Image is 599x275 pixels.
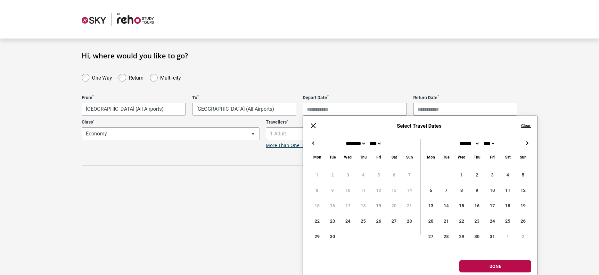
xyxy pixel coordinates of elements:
[402,213,417,229] div: 28
[500,167,515,183] div: 4
[500,213,515,229] div: 25
[485,183,500,198] div: 10
[469,183,485,198] div: 9
[500,153,515,161] div: Saturday
[309,139,317,147] button: ←
[515,229,531,244] div: 2
[523,139,531,147] button: →
[485,229,500,244] div: 31
[485,167,500,183] div: 3
[192,95,296,100] label: To
[485,198,500,213] div: 17
[340,153,356,161] div: Wednesday
[309,153,325,161] div: Monday
[324,123,515,129] h6: Select Travel Dates
[515,167,531,183] div: 5
[266,119,444,125] label: Travellers
[266,143,322,148] a: More Than One Traveller?
[469,153,485,161] div: Thursday
[82,119,259,125] label: Class
[413,95,517,100] label: Return Date
[371,213,386,229] div: 26
[485,213,500,229] div: 24
[454,183,469,198] div: 8
[500,198,515,213] div: 18
[309,229,325,244] div: 29
[423,153,439,161] div: Monday
[423,229,439,244] div: 27
[454,213,469,229] div: 22
[515,183,531,198] div: 12
[454,167,469,183] div: 1
[439,198,454,213] div: 14
[515,198,531,213] div: 19
[193,103,296,115] span: Bangkok, Thailand
[439,183,454,198] div: 7
[325,229,340,244] div: 30
[521,123,531,129] button: Clear
[469,167,485,183] div: 2
[309,213,325,229] div: 22
[402,153,417,161] div: Sunday
[454,198,469,213] div: 15
[485,153,500,161] div: Friday
[423,183,439,198] div: 6
[129,73,144,81] label: Return
[454,153,469,161] div: Wednesday
[325,213,340,229] div: 23
[500,183,515,198] div: 11
[439,213,454,229] div: 21
[82,128,259,140] span: Economy
[469,198,485,213] div: 16
[192,103,296,116] span: Bangkok, Thailand
[356,153,371,161] div: Thursday
[266,128,443,140] span: 1 Adult
[325,153,340,161] div: Tuesday
[459,260,531,272] button: Done
[515,153,531,161] div: Sunday
[266,127,444,140] span: 1 Adult
[82,103,186,116] span: Melbourne, Australia
[82,51,517,60] h1: Hi, where would you like to go?
[469,229,485,244] div: 30
[439,153,454,161] div: Tuesday
[386,153,402,161] div: Saturday
[371,153,386,161] div: Friday
[340,213,356,229] div: 24
[515,213,531,229] div: 26
[160,73,181,81] label: Multi-city
[454,229,469,244] div: 29
[439,229,454,244] div: 28
[82,95,186,100] label: From
[423,213,439,229] div: 20
[303,95,407,100] label: Depart Date
[386,213,402,229] div: 27
[469,213,485,229] div: 23
[82,103,185,115] span: Melbourne, Australia
[500,229,515,244] div: 1
[423,198,439,213] div: 13
[92,73,112,81] label: One Way
[356,213,371,229] div: 25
